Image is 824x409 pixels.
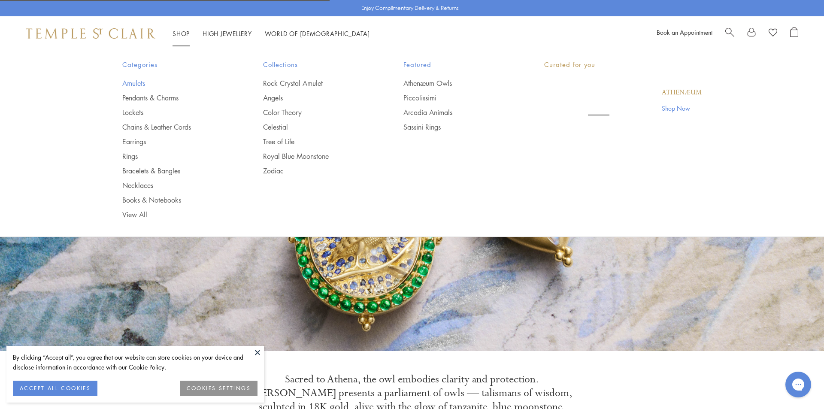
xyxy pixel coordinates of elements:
[263,137,370,146] a: Tree of Life
[781,369,815,400] iframe: Gorgias live chat messenger
[361,4,459,12] p: Enjoy Complimentary Delivery & Returns
[263,166,370,176] a: Zodiac
[122,137,229,146] a: Earrings
[662,103,702,113] a: Shop Now
[122,195,229,205] a: Books & Notebooks
[403,122,510,132] a: Sassini Rings
[122,166,229,176] a: Bracelets & Bangles
[263,108,370,117] a: Color Theory
[13,352,257,372] div: By clicking “Accept all”, you agree that our website can store cookies on your device and disclos...
[790,27,798,40] a: Open Shopping Bag
[122,108,229,117] a: Lockets
[122,122,229,132] a: Chains & Leather Cords
[26,28,155,39] img: Temple St. Clair
[403,93,510,103] a: Piccolissimi
[657,28,712,36] a: Book an Appointment
[263,122,370,132] a: Celestial
[263,59,370,70] span: Collections
[544,59,702,70] p: Curated for you
[403,108,510,117] a: Arcadia Animals
[403,79,510,88] a: Athenæum Owls
[173,28,370,39] nav: Main navigation
[173,29,190,38] a: ShopShop
[122,79,229,88] a: Amulets
[265,29,370,38] a: World of [DEMOGRAPHIC_DATA]World of [DEMOGRAPHIC_DATA]
[263,79,370,88] a: Rock Crystal Amulet
[263,151,370,161] a: Royal Blue Moonstone
[725,27,734,40] a: Search
[122,59,229,70] span: Categories
[122,210,229,219] a: View All
[662,88,702,97] a: Athenæum
[403,59,510,70] span: Featured
[122,93,229,103] a: Pendants & Charms
[122,181,229,190] a: Necklaces
[769,27,777,40] a: View Wishlist
[13,381,97,396] button: ACCEPT ALL COOKIES
[263,93,370,103] a: Angels
[122,151,229,161] a: Rings
[203,29,252,38] a: High JewelleryHigh Jewellery
[180,381,257,396] button: COOKIES SETTINGS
